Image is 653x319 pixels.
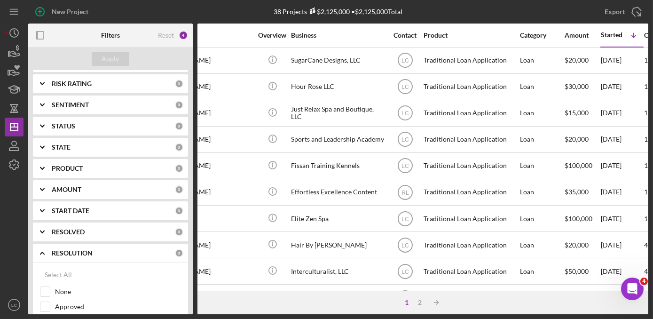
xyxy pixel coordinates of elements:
div: Traditional Loan Application [424,101,518,126]
div: [PERSON_NAME] [158,153,252,178]
button: Export [595,2,648,21]
span: $35,000 [565,188,589,196]
div: Traditional Loan Application [424,74,518,99]
div: 0 [175,164,183,173]
button: Search for help [14,131,174,150]
div: [DATE] [601,180,643,205]
b: START DATE [52,207,89,215]
div: 4 [179,31,188,40]
div: [DATE] [601,101,643,126]
div: Select All [45,265,72,284]
span: $20,000 [565,241,589,249]
div: Archive a Project [19,192,157,202]
b: RESOLVED [52,228,85,236]
div: Elite Zen Spa [291,206,385,231]
img: logo [19,18,34,33]
b: AMOUNT [52,186,81,193]
button: Messages [63,223,125,261]
img: Profile image for Christina [118,15,137,34]
text: LC [401,110,409,117]
div: [PERSON_NAME] [158,127,252,152]
div: Bao Vang [158,206,252,231]
div: How to Create a Test Project [19,209,157,219]
div: $2,125,000 [307,8,350,16]
div: 1 [401,299,414,306]
b: PRODUCT [52,165,83,172]
span: $100,000 [565,161,592,169]
b: Filters [101,32,120,39]
div: Loan [520,259,564,284]
div: Pipeline and Forecast View [14,153,174,171]
button: Help [126,223,188,261]
div: Fissan Training Kennels [291,153,385,178]
div: Apply [102,52,119,66]
div: [DATE] [601,232,643,257]
text: RL [401,189,409,196]
div: 0 [175,249,183,257]
div: [PERSON_NAME] [158,232,252,257]
div: Update Permissions Settings [19,175,157,184]
text: LC [401,84,409,90]
div: [DATE] [601,259,643,284]
div: [PERSON_NAME] [158,48,252,73]
div: 38 Projects • $2,125,000 Total [274,8,403,16]
text: LC [11,303,17,308]
b: RESOLUTION [52,249,93,257]
div: Hair By [PERSON_NAME] [291,232,385,257]
div: Amount [565,32,600,39]
span: Help [149,247,164,253]
text: LC [401,242,409,248]
span: $30,000 [565,82,589,90]
div: Update Permissions Settings [14,171,174,188]
p: How can we help? [19,99,169,115]
span: Home [21,247,42,253]
label: None [55,287,181,296]
div: 0 [175,228,183,236]
div: 0 [175,143,183,152]
div: Traditional Loan Application [424,259,518,284]
div: Traditional Loan Application [424,127,518,152]
button: Apply [92,52,129,66]
div: Traditional Loan Application [424,180,518,205]
div: Category [520,32,564,39]
div: Overview [255,32,290,39]
span: $20,000 [565,135,589,143]
div: Loan [520,153,564,178]
button: Select All [40,265,77,284]
div: [PERSON_NAME] [158,285,252,310]
span: $20,000 [565,56,589,64]
div: 0 [175,80,183,88]
div: Loan [520,285,564,310]
div: Close [162,15,179,32]
div: Minne Brook Jewelers LLC [291,285,385,310]
button: New Project [28,2,98,21]
div: Archive a Project [14,188,174,206]
text: LC [401,268,409,275]
div: Traditional Loan Application [424,232,518,257]
b: STATE [52,144,71,151]
p: Hi [PERSON_NAME] 👋 [19,67,169,99]
div: 0 [175,185,183,194]
text: LC [401,57,409,64]
div: Loan [520,127,564,152]
b: STATUS [52,122,75,130]
div: New Project [52,2,88,21]
div: [PERSON_NAME] [158,74,252,99]
span: Messages [78,247,110,253]
div: Loan [520,101,564,126]
button: LC [5,295,24,314]
div: 0 [175,101,183,109]
div: Interculturalist, LLC [291,259,385,284]
div: Traditional Loan Application [424,48,518,73]
div: Product [424,32,518,39]
div: Just Relax Spa and Boutique, LLC [291,101,385,126]
div: [DATE] [601,153,643,178]
div: Traditional Loan Application [424,206,518,231]
div: [DATE] [601,74,643,99]
b: RISK RATING [52,80,92,88]
div: Pipeline and Forecast View [19,157,157,167]
div: 0 [175,122,183,130]
div: Loan [520,74,564,99]
div: Effortless Excellence Content [291,180,385,205]
div: [PERSON_NAME] [158,101,252,126]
